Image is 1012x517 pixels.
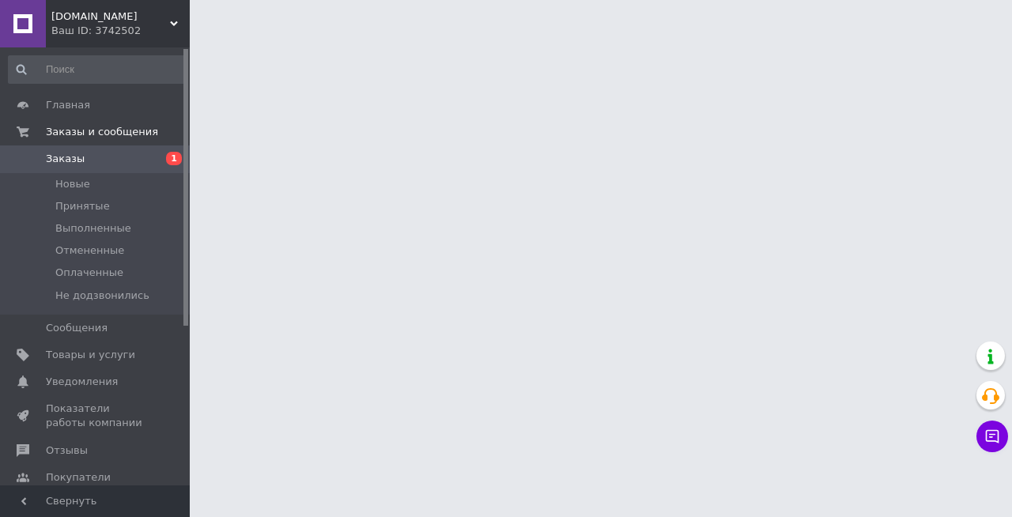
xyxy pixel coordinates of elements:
span: Показатели работы компании [46,402,146,430]
span: Не додзвонились [55,289,149,303]
span: Отзывы [46,443,88,458]
span: 1 [166,152,182,165]
span: Заказы [46,152,85,166]
span: Заказы и сообщения [46,125,158,139]
span: Принятые [55,199,110,213]
span: Товары и услуги [46,348,135,362]
span: Новые [55,177,90,191]
div: Ваш ID: 3742502 [51,24,190,38]
span: tehno-shop.vn.ua [51,9,170,24]
span: Сообщения [46,321,108,335]
span: Отмененные [55,243,124,258]
input: Поиск [8,55,187,84]
span: Уведомления [46,375,118,389]
span: Оплаченные [55,266,123,280]
span: Покупатели [46,470,111,485]
button: Чат с покупателем [976,421,1008,452]
span: Выполненные [55,221,131,236]
span: Главная [46,98,90,112]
